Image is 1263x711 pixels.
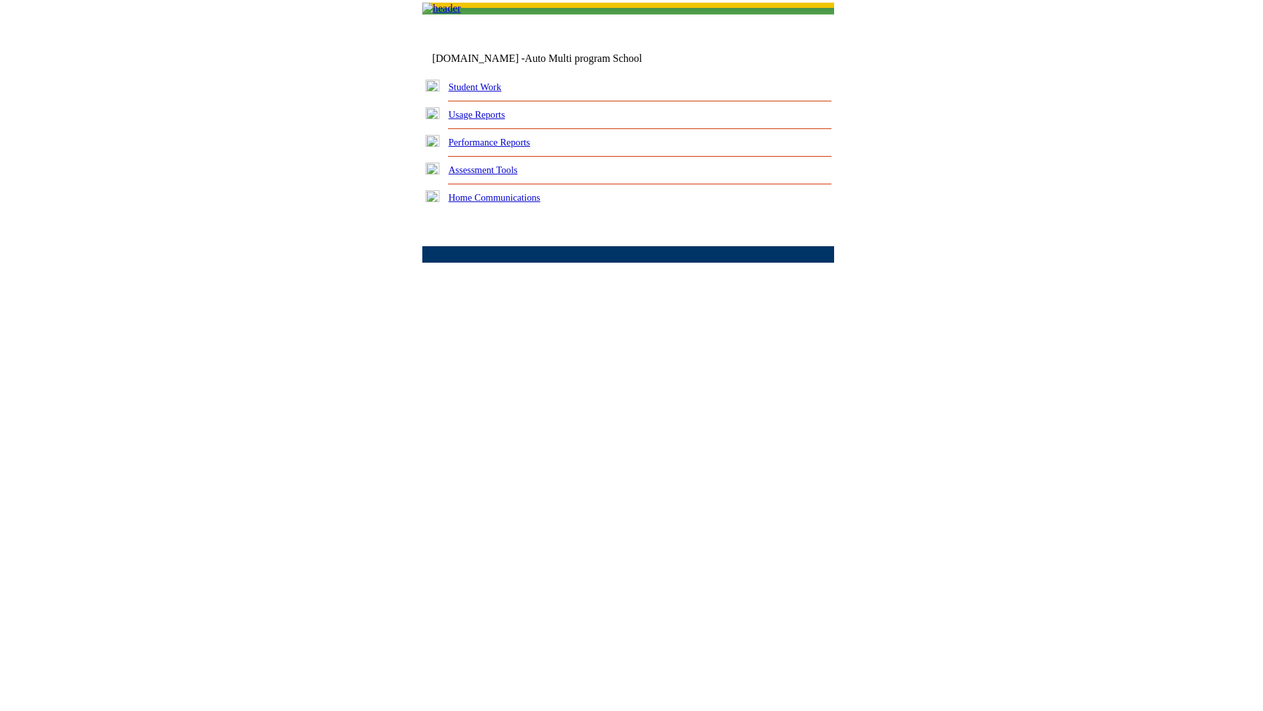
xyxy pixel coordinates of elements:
[426,190,439,202] img: plus.gif
[449,82,501,92] a: Student Work
[426,135,439,147] img: plus.gif
[422,3,461,14] img: header
[449,192,541,203] a: Home Communications
[426,163,439,174] img: plus.gif
[426,80,439,92] img: plus.gif
[449,165,518,175] a: Assessment Tools
[432,53,674,65] td: [DOMAIN_NAME] -
[525,53,642,64] nobr: Auto Multi program School
[449,137,530,147] a: Performance Reports
[426,107,439,119] img: plus.gif
[449,109,505,120] a: Usage Reports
